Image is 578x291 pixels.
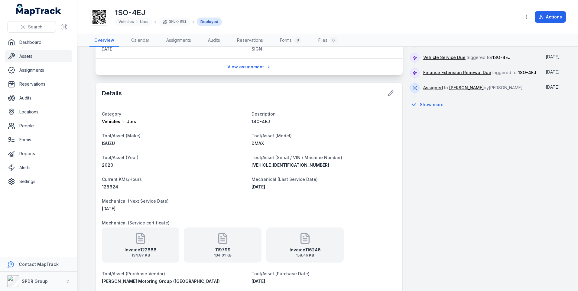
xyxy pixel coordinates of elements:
[423,85,443,91] a: Assigned
[546,69,560,74] span: [DATE]
[223,61,275,73] a: View assignment
[102,184,118,189] span: 128624
[102,198,169,204] span: Mechanical (Next Service Date)
[102,111,121,116] span: Category
[275,34,306,47] a: Forms0
[126,34,154,47] a: Calendar
[214,247,232,253] strong: 119799
[5,134,72,146] a: Forms
[203,34,225,47] a: Audits
[410,98,447,111] button: Show more
[102,155,138,160] span: Tool/Asset (Year)
[492,55,511,60] span: 1SO-4EJ
[102,220,170,225] span: Mechanical (Service certificate)
[5,120,72,132] a: People
[102,133,141,138] span: Tool/Asset (Make)
[102,271,165,276] span: Tool/Asset (Purchase Vendor)
[102,177,142,182] span: Current KMs/Hours
[5,92,72,104] a: Audits
[423,85,523,90] span: to by [PERSON_NAME]
[252,111,276,116] span: Description
[423,54,466,60] a: Vehicle Service Due
[5,50,72,62] a: Assets
[252,271,310,276] span: Tool/Asset (Purchase Date)
[125,247,157,253] strong: Invoice122886
[449,85,484,91] a: [PERSON_NAME]
[252,155,342,160] span: Tool/Asset (Serial / VIN / Machine Number)
[546,54,560,59] span: [DATE]
[5,78,72,90] a: Reservations
[102,206,115,211] time: 05/03/2026, 6:30:00 pm
[294,37,301,44] div: 0
[16,4,61,16] a: MapTrack
[252,119,270,124] span: 1SO-4EJ
[119,19,134,24] span: Vehicles
[290,247,321,253] strong: Invoice116246
[546,54,560,59] time: 26/02/2025, 7:40:00 am
[252,133,292,138] span: Tool/Asset (Model)
[518,70,536,75] span: 1SO-4EJ
[115,8,222,18] h1: 1SO-4EJ
[102,46,112,51] span: DATE
[252,184,265,189] span: [DATE]
[102,89,122,97] h2: Details
[7,21,56,33] button: Search
[546,69,560,74] time: 31/12/2024, 6:30:02 pm
[5,64,72,76] a: Assignments
[22,279,48,284] strong: SPDR Group
[252,141,264,146] span: DMAX
[252,279,265,284] time: 19/05/2020, 7:30:00 pm
[102,279,220,284] span: [PERSON_NAME] Motoring Group ([GEOGRAPHIC_DATA])
[423,55,511,60] span: triggered for
[197,18,222,26] div: Deployed
[535,11,566,23] button: Actions
[102,141,115,146] span: ISUZU
[159,18,190,26] div: SPDR-891
[5,175,72,188] a: Settings
[5,36,72,48] a: Dashboard
[5,148,72,160] a: Reports
[252,162,329,168] span: [VEHICLE_IDENTIFICATION_NUMBER]
[126,119,136,125] span: Utes
[313,34,342,47] a: Files6
[5,162,72,174] a: Alerts
[252,279,265,284] span: [DATE]
[423,70,491,76] a: Finance Extension Renewal Due
[89,34,119,47] a: Overview
[102,119,120,125] span: Vehicles
[125,253,157,258] span: 134.87 KB
[140,19,148,24] span: Utes
[252,177,318,182] span: Mechanical (Last Service Date)
[546,84,560,90] span: [DATE]
[290,253,321,258] span: 158.46 KB
[330,37,337,44] div: 6
[5,106,72,118] a: Locations
[214,253,232,258] span: 134.91 KB
[102,206,115,211] span: [DATE]
[423,70,536,75] span: triggered for
[19,262,59,267] strong: Contact MapTrack
[252,46,262,51] span: SIGN
[252,184,265,189] time: 05/09/2025, 7:30:00 pm
[28,24,42,30] span: Search
[546,84,560,90] time: 16/12/2024, 7:46:53 am
[232,34,268,47] a: Reservations
[102,162,113,168] span: 2020
[161,34,196,47] a: Assignments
